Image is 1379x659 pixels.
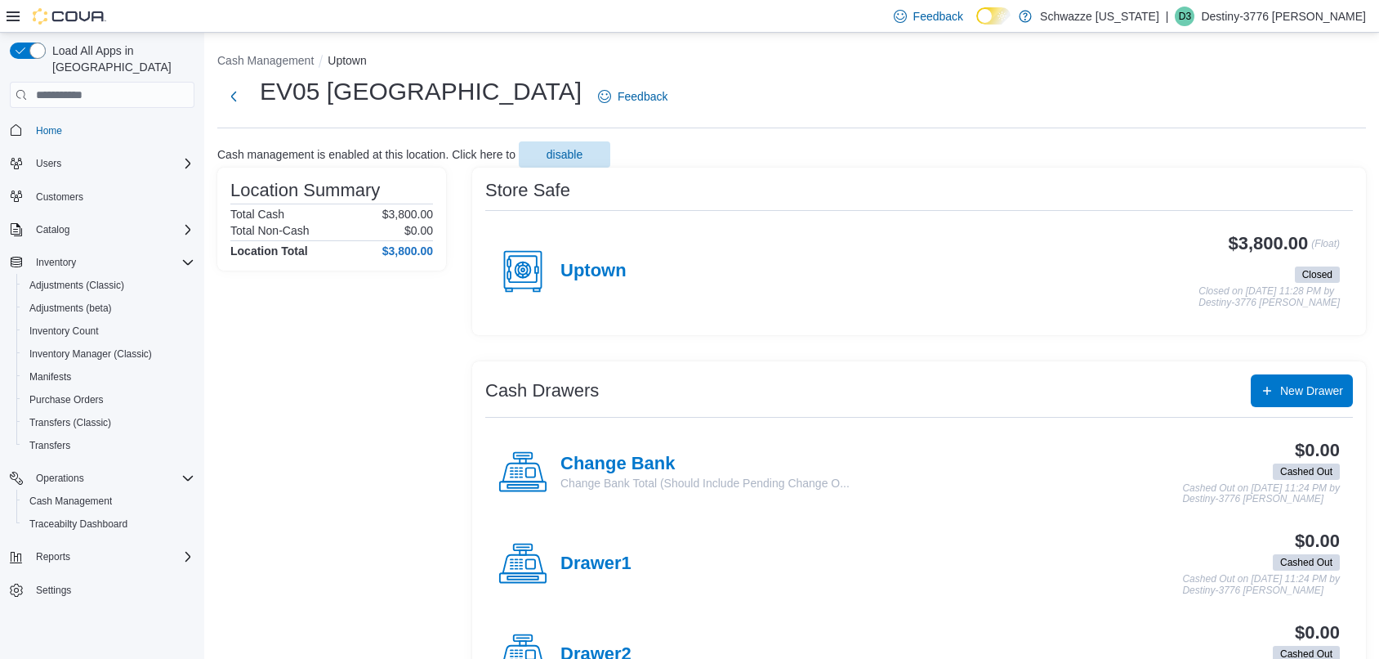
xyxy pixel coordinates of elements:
[560,454,850,475] h4: Change Bank
[591,80,674,113] a: Feedback
[1295,267,1340,283] span: Closed
[382,208,433,221] p: $3,800.00
[1311,234,1340,263] p: (Float)
[23,367,78,387] a: Manifests
[23,298,194,318] span: Adjustments (beta)
[1295,441,1340,460] h3: $0.00
[1198,286,1340,308] p: Closed on [DATE] 11:28 PM by Destiny-3776 [PERSON_NAME]
[23,491,194,511] span: Cash Management
[217,148,515,161] p: Cash management is enabled at this location. Click here to
[10,111,194,644] nav: Complex example
[3,251,201,274] button: Inventory
[23,390,194,410] span: Purchase Orders
[3,185,201,208] button: Customers
[36,584,71,597] span: Settings
[29,547,77,567] button: Reports
[404,224,433,237] p: $0.00
[23,344,194,364] span: Inventory Manager (Classic)
[913,8,963,25] span: Feedback
[23,413,194,433] span: Transfers (Classic)
[16,411,201,434] button: Transfers (Classic)
[23,276,194,295] span: Adjustments (Classic)
[29,393,104,406] span: Purchase Orders
[46,43,194,75] span: Load All Apps in [GEOGRAPHIC_DATA]
[1280,555,1332,570] span: Cashed Out
[217,54,314,67] button: Cash Management
[29,416,111,429] span: Transfers (Classic)
[23,276,131,295] a: Adjustments (Classic)
[3,578,201,602] button: Settings
[3,467,201,490] button: Operations
[217,52,1366,72] nav: An example of EuiBreadcrumbs
[36,223,69,236] span: Catalog
[1302,267,1332,282] span: Closed
[29,220,194,240] span: Catalog
[29,220,76,240] button: Catalog
[23,514,194,534] span: Traceabilty Dashboard
[33,8,106,25] img: Cova
[16,297,201,320] button: Adjustments (beta)
[230,244,308,258] h4: Location Total
[36,157,61,170] span: Users
[1295,623,1340,643] h3: $0.00
[23,298,118,318] a: Adjustments (beta)
[382,244,433,258] h4: $3,800.00
[328,54,366,67] button: Uptown
[1273,554,1340,571] span: Cashed Out
[560,554,631,575] h4: Drawer1
[36,124,62,137] span: Home
[29,580,194,600] span: Settings
[16,343,201,365] button: Inventory Manager (Classic)
[16,365,201,388] button: Manifests
[23,321,194,341] span: Inventory Count
[29,187,90,207] a: Customers
[3,152,201,175] button: Users
[29,186,194,207] span: Customers
[36,472,84,485] span: Operations
[16,490,201,513] button: Cash Management
[23,491,118,511] a: Cash Management
[16,388,201,411] button: Purchase Orders
[36,256,76,269] span: Inventory
[3,218,201,241] button: Catalog
[29,279,124,292] span: Adjustments (Classic)
[1295,531,1340,551] h3: $0.00
[230,224,310,237] h6: Total Non-Cash
[23,390,110,410] a: Purchase Orders
[976,7,1011,25] input: Dark Mode
[1179,7,1191,26] span: D3
[1280,383,1343,399] span: New Drawer
[1273,464,1340,480] span: Cashed Out
[29,370,71,383] span: Manifests
[560,475,850,491] p: Change Bank Total (Should Include Pending Change O...
[29,302,112,315] span: Adjustments (beta)
[29,468,194,488] span: Operations
[29,154,194,173] span: Users
[23,436,77,455] a: Transfers
[29,495,112,508] span: Cash Management
[1251,374,1353,407] button: New Drawer
[1166,7,1169,26] p: |
[29,547,194,567] span: Reports
[217,80,250,113] button: Next
[16,274,201,297] button: Adjustments (Classic)
[230,208,284,221] h6: Total Cash
[29,468,91,488] button: Operations
[29,581,78,600] a: Settings
[29,119,194,140] span: Home
[260,75,582,108] h1: EV05 [GEOGRAPHIC_DATA]
[29,439,70,452] span: Transfers
[3,545,201,568] button: Reports
[230,181,380,200] h3: Location Summary
[29,121,69,141] a: Home
[1175,7,1194,26] div: Destiny-3776 Herrera
[1182,574,1340,596] p: Cashed Out on [DATE] 11:24 PM by Destiny-3776 [PERSON_NAME]
[1229,234,1309,253] h3: $3,800.00
[16,320,201,343] button: Inventory Count
[29,253,194,272] span: Inventory
[547,146,582,163] span: disable
[29,154,68,173] button: Users
[23,367,194,387] span: Manifests
[3,118,201,141] button: Home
